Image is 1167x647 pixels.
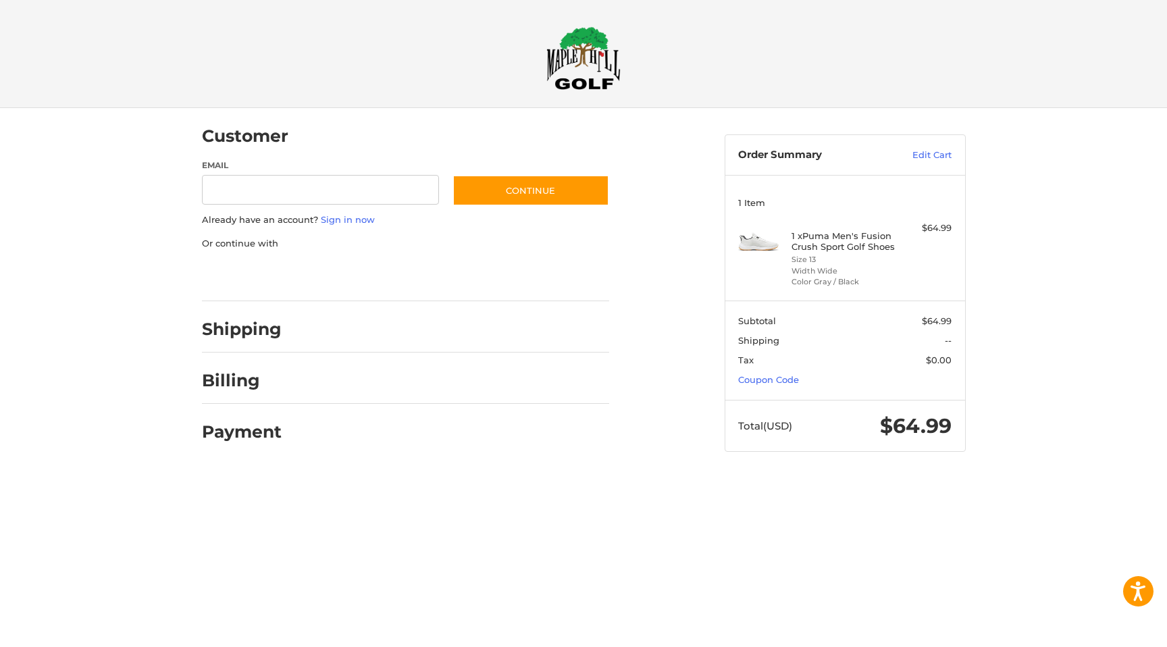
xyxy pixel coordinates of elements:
img: Maple Hill Golf [546,26,621,90]
h2: Shipping [202,319,282,340]
h3: Order Summary [738,149,883,162]
iframe: PayPal-paypal [197,263,299,288]
button: Continue [452,175,609,206]
p: Already have an account? [202,213,609,227]
span: $0.00 [926,355,952,365]
a: Sign in now [321,214,375,225]
span: Tax [738,355,754,365]
span: Total (USD) [738,419,792,432]
label: Email [202,159,440,172]
span: $64.99 [922,315,952,326]
a: Edit Cart [883,149,952,162]
h2: Payment [202,421,282,442]
h3: 1 Item [738,197,952,208]
span: $64.99 [880,413,952,438]
iframe: PayPal-paylater [312,263,413,288]
a: Coupon Code [738,374,799,385]
h2: Customer [202,126,288,147]
li: Size 13 [792,254,895,265]
span: -- [945,335,952,346]
li: Width Wide [792,265,895,277]
li: Color Gray / Black [792,276,895,288]
span: Shipping [738,335,779,346]
span: Subtotal [738,315,776,326]
div: $64.99 [898,222,952,235]
h4: 1 x Puma Men's Fusion Crush Sport Golf Shoes [792,230,895,253]
p: Or continue with [202,237,609,251]
h2: Billing [202,370,281,391]
iframe: PayPal-venmo [426,263,527,288]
